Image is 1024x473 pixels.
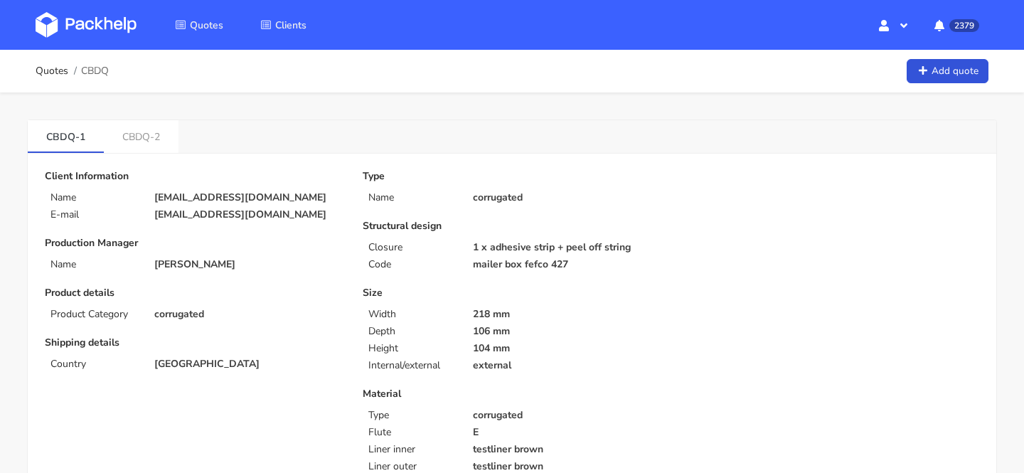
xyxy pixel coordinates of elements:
p: [EMAIL_ADDRESS][DOMAIN_NAME] [154,209,343,220]
a: Add quote [907,59,988,84]
p: [GEOGRAPHIC_DATA] [154,358,343,370]
p: Product details [45,287,343,299]
p: Product Category [50,309,137,320]
p: external [473,360,661,371]
p: Type [368,410,455,421]
p: Size [363,287,661,299]
a: Clients [243,12,324,38]
p: Name [50,259,137,270]
p: corrugated [154,309,343,320]
span: Quotes [190,18,223,32]
p: [EMAIL_ADDRESS][DOMAIN_NAME] [154,192,343,203]
span: 2379 [949,19,979,32]
p: Structural design [363,220,661,232]
p: [PERSON_NAME] [154,259,343,270]
p: Client Information [45,171,343,182]
p: Shipping details [45,337,343,349]
p: corrugated [473,192,661,203]
span: CBDQ [81,65,109,77]
button: 2379 [923,12,988,38]
p: 1 x adhesive strip + peel off string [473,242,661,253]
p: mailer box fefco 427 [473,259,661,270]
p: Name [50,192,137,203]
p: testliner brown [473,444,661,455]
p: Material [363,388,661,400]
a: Quotes [158,12,240,38]
img: Dashboard [36,12,137,38]
nav: breadcrumb [36,57,109,85]
p: 218 mm [473,309,661,320]
a: CBDQ-1 [28,120,104,152]
p: Closure [368,242,455,253]
p: Production Manager [45,238,343,249]
p: Width [368,309,455,320]
a: CBDQ-2 [104,120,178,152]
p: 104 mm [473,343,661,354]
p: Liner inner [368,444,455,455]
p: 106 mm [473,326,661,337]
p: Flute [368,427,455,438]
span: Clients [275,18,306,32]
p: Height [368,343,455,354]
p: E-mail [50,209,137,220]
p: Country [50,358,137,370]
p: Internal/external [368,360,455,371]
a: Quotes [36,65,68,77]
p: testliner brown [473,461,661,472]
p: Name [368,192,455,203]
p: Type [363,171,661,182]
p: Liner outer [368,461,455,472]
p: Depth [368,326,455,337]
p: corrugated [473,410,661,421]
p: E [473,427,661,438]
p: Code [368,259,455,270]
